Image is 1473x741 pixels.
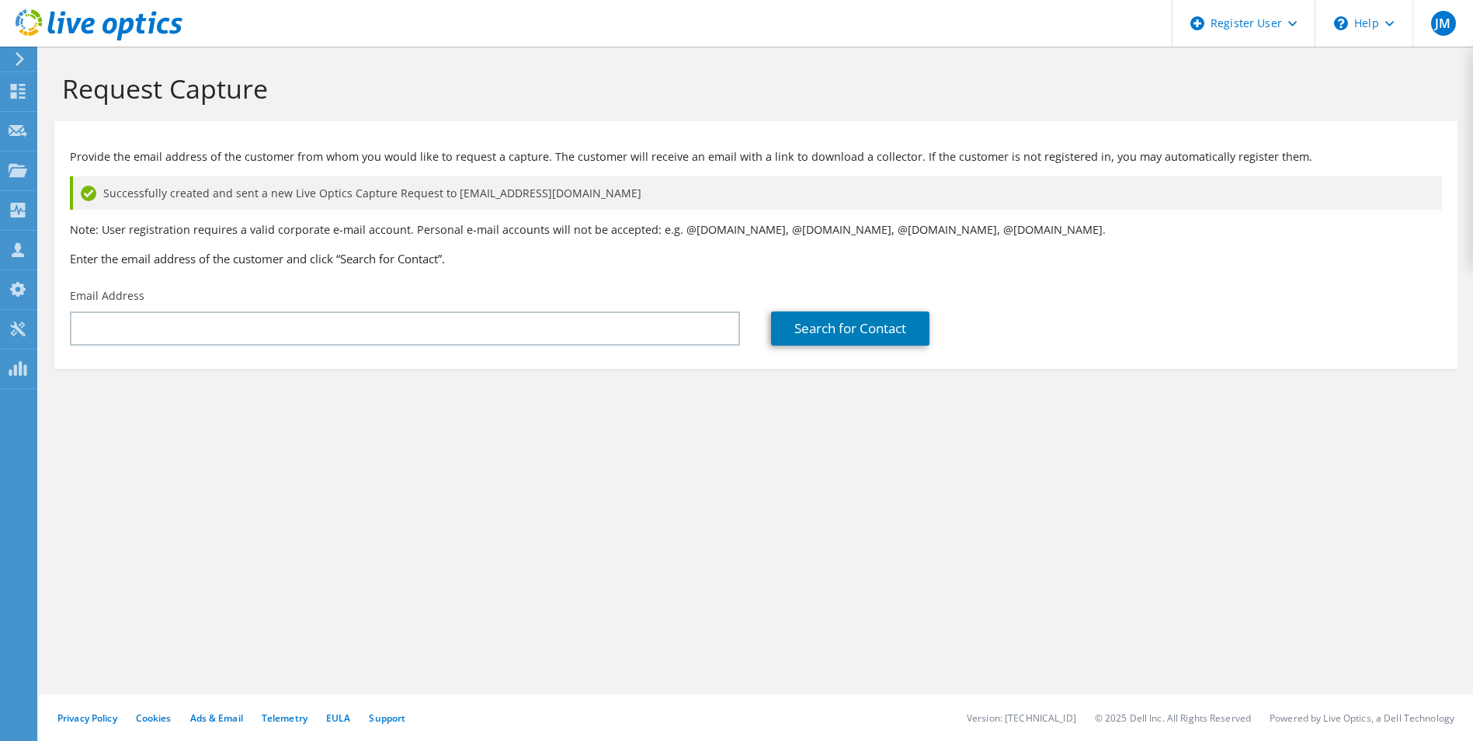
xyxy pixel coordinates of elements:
[369,711,405,725] a: Support
[1431,11,1456,36] span: JM
[1334,16,1348,30] svg: \n
[190,711,243,725] a: Ads & Email
[326,711,350,725] a: EULA
[771,311,929,346] a: Search for Contact
[70,148,1442,165] p: Provide the email address of the customer from whom you would like to request a capture. The cust...
[57,711,117,725] a: Privacy Policy
[1270,711,1454,725] li: Powered by Live Optics, a Dell Technology
[70,221,1442,238] p: Note: User registration requires a valid corporate e-mail account. Personal e-mail accounts will ...
[967,711,1076,725] li: Version: [TECHNICAL_ID]
[70,250,1442,267] h3: Enter the email address of the customer and click “Search for Contact”.
[262,711,307,725] a: Telemetry
[103,185,641,202] span: Successfully created and sent a new Live Optics Capture Request to [EMAIL_ADDRESS][DOMAIN_NAME]
[70,288,144,304] label: Email Address
[136,711,172,725] a: Cookies
[1095,711,1251,725] li: © 2025 Dell Inc. All Rights Reserved
[62,72,1442,105] h1: Request Capture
